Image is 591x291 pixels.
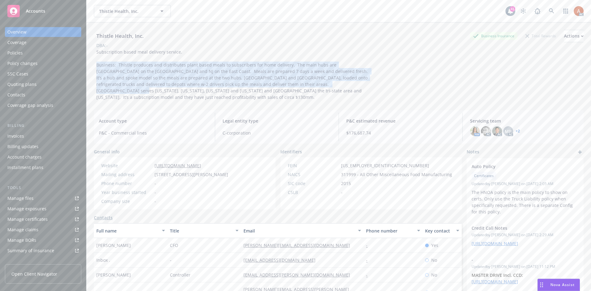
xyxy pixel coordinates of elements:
div: Account charges [7,152,42,162]
div: Manage exposures [7,204,46,214]
div: 41 [510,6,515,12]
div: Coverage gap analysis [7,100,53,110]
a: - [366,272,372,278]
a: [EMAIL_ADDRESS][DOMAIN_NAME] [243,257,320,263]
div: Quoting plans [7,79,37,89]
a: Accounts [5,2,81,20]
a: Invoices [5,131,81,141]
div: Website [101,162,152,169]
div: Policies [7,48,23,58]
a: Manage files [5,193,81,203]
div: Credit Call NotesUpdatedby [PERSON_NAME] on [DATE] 2:29 AM[URL][DOMAIN_NAME] [467,220,584,252]
a: [URL][DOMAIN_NAME] [472,240,518,246]
div: Billing updates [7,142,38,152]
span: Yes [431,242,438,249]
a: Overview [5,27,81,37]
div: Drag to move [538,279,545,291]
span: C-corporation [223,130,331,136]
span: General info [94,148,120,155]
a: Policies [5,48,81,58]
button: Phone number [364,223,422,238]
span: Subscription based meal delivery service. Business: Thistle produces and distributes plant based ... [96,49,370,100]
a: [URL][DOMAIN_NAME] [155,163,201,168]
span: [US_EMPLOYER_IDENTIFICATION_NUMBER] [341,162,429,169]
span: Account type [99,118,207,124]
a: Switch app [560,5,572,17]
span: CFO [170,242,178,249]
button: Full name [94,223,167,238]
span: Credit Call Notes [472,225,563,231]
a: Account charges [5,152,81,162]
a: Coverage [5,38,81,47]
div: Phone number [101,180,152,187]
a: Manage certificates [5,214,81,224]
div: Auto PolicyCertificatesUpdatedby [PERSON_NAME] on [DATE] 2:05 AMThe HNOA policy is the main polic... [467,158,584,220]
a: +2 [516,129,520,133]
a: [PERSON_NAME][EMAIL_ADDRESS][DOMAIN_NAME] [243,242,355,248]
button: Thistle Health, Inc. [94,5,171,17]
img: photo [481,126,491,136]
div: Summary of insurance [7,246,54,256]
div: Manage files [7,193,34,203]
span: - [341,189,343,196]
span: The HNOA policy is the main policy to show on certs. Only use the Truck Liability policy when spe... [472,189,574,215]
a: Policy changes [5,59,81,68]
a: Manage exposures [5,204,81,214]
div: Company size [101,198,152,204]
span: Certificates [474,173,494,179]
div: FEIN [288,162,339,169]
a: Manage BORs [5,235,81,245]
span: Nova Assist [550,282,575,287]
div: Billing [5,123,81,129]
span: Updated by [PERSON_NAME] on [DATE] 2:29 AM [472,232,579,238]
span: Legal entity type [223,118,331,124]
button: Email [241,223,364,238]
span: Auto Policy [472,163,563,170]
div: Thistle Health, Inc. [94,32,146,40]
a: SSC Cases [5,69,81,79]
a: [EMAIL_ADDRESS][PERSON_NAME][DOMAIN_NAME] [243,272,355,278]
div: Phone number [366,228,413,234]
span: Notes [467,148,479,156]
div: Invoices [7,131,24,141]
button: Actions [564,30,584,42]
span: $176,687.74 [346,130,455,136]
span: Updated by [PERSON_NAME] on [DATE] 2:05 AM [472,181,579,187]
span: - [155,198,156,204]
span: MP [505,128,512,135]
a: Quoting plans [5,79,81,89]
span: - [472,257,563,263]
div: Mailing address [101,171,152,178]
div: Installment plans [7,163,43,172]
span: Open Client Navigator [11,271,57,277]
a: Contacts [94,214,113,221]
div: Manage claims [7,225,38,235]
div: NAICS [288,171,339,178]
a: Stop snowing [517,5,529,17]
a: Summary of insurance [5,246,81,256]
img: photo [492,126,502,136]
span: Identifiers [280,148,302,155]
span: No [431,272,437,278]
button: Title [167,223,241,238]
a: add [576,148,584,156]
span: P&C estimated revenue [346,118,455,124]
div: Full name [96,228,158,234]
span: P&C - Commercial lines [99,130,207,136]
a: Report a Bug [531,5,544,17]
div: CSLB [288,189,339,196]
div: Contacts [7,90,25,100]
a: Billing updates [5,142,81,152]
span: Inbox . [96,257,110,263]
span: 311999 - All Other Miscellaneous Food Manufacturing [341,171,452,178]
div: Policy changes [7,59,38,68]
span: [PERSON_NAME] [96,242,131,249]
div: Overview [7,27,26,37]
span: Accounts [26,9,45,14]
span: - [155,189,156,196]
div: SIC code [288,180,339,187]
button: Key contact [423,223,462,238]
span: [PERSON_NAME] [96,272,131,278]
span: Controller [170,272,191,278]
